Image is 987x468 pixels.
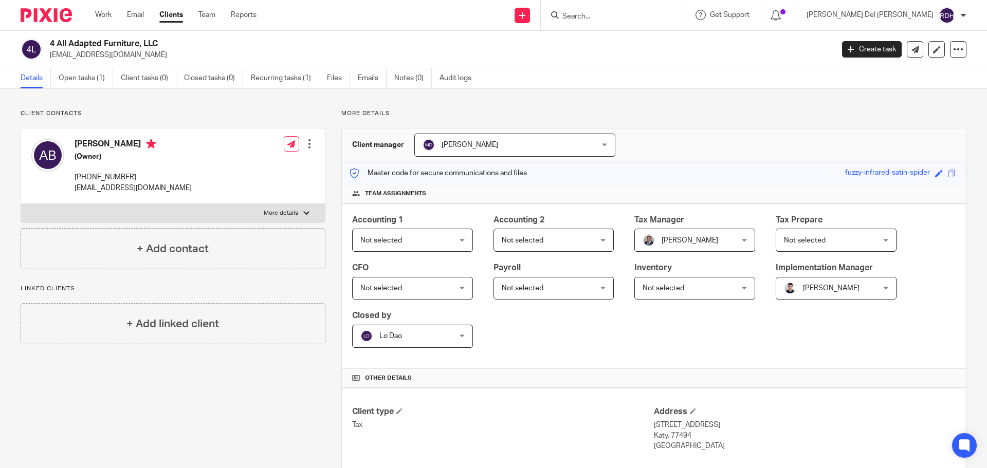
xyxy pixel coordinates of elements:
i: Primary [146,139,156,149]
a: Reports [231,10,257,20]
a: Client tasks (0) [121,68,176,88]
span: Implementation Manager [776,264,873,272]
span: Closed by [352,311,391,320]
a: Emails [358,68,387,88]
img: svg%3E [31,139,64,172]
a: Audit logs [440,68,479,88]
h4: + Add linked client [126,316,219,332]
p: [PERSON_NAME] Del [PERSON_NAME] [807,10,934,20]
span: Accounting 1 [352,216,403,224]
span: Not selected [360,237,402,244]
span: Tax Manager [634,216,684,224]
a: Closed tasks (0) [184,68,243,88]
p: Master code for secure communications and files [350,168,527,178]
h5: (Owner) [75,152,192,162]
h4: + Add contact [137,241,209,257]
h4: Client type [352,406,654,417]
span: [PERSON_NAME] [803,285,860,292]
input: Search [561,12,654,22]
span: CFO [352,264,369,272]
span: Not selected [502,285,543,292]
h4: [PERSON_NAME] [75,139,192,152]
h2: 4 All Adapted Furniture, LLC [50,39,671,49]
div: fuzzy-infrared-satin-spider [845,167,930,179]
p: Client contacts [21,109,325,118]
p: [EMAIL_ADDRESS][DOMAIN_NAME] [50,50,827,60]
img: svg%3E [423,139,435,151]
p: [PHONE_NUMBER] [75,172,192,182]
h3: Client manager [352,140,404,150]
p: Linked clients [21,285,325,293]
img: svg%3E [360,330,373,342]
span: Other details [365,374,412,382]
a: Files [327,68,350,88]
img: svg%3E [21,39,42,60]
a: Recurring tasks (1) [251,68,319,88]
a: Open tasks (1) [59,68,113,88]
span: Payroll [493,264,521,272]
a: Work [95,10,112,20]
span: Not selected [643,285,684,292]
p: [GEOGRAPHIC_DATA] [654,441,956,451]
a: Details [21,68,51,88]
span: Lo Dao [379,332,402,340]
p: More details [264,209,298,217]
img: IMG_0272.png [784,282,796,294]
span: [PERSON_NAME] [662,237,718,244]
img: thumbnail_IMG_0720.jpg [643,234,655,247]
a: Clients [159,10,183,20]
h4: Address [654,406,956,417]
span: Get Support [710,11,750,18]
p: Katy, 77494 [654,430,956,441]
img: Pixie [21,8,72,22]
span: [PERSON_NAME] [442,141,498,148]
span: Not selected [784,237,826,244]
p: [STREET_ADDRESS] [654,420,956,430]
span: Not selected [502,237,543,244]
span: Tax Prepare [776,216,822,224]
span: Accounting 2 [493,216,544,224]
a: Create task [842,41,902,58]
a: Email [127,10,144,20]
p: More details [341,109,966,118]
p: Tax [352,420,654,430]
img: svg%3E [939,7,955,24]
span: Not selected [360,285,402,292]
span: Inventory [634,264,672,272]
span: Team assignments [365,190,426,198]
a: Notes (0) [394,68,432,88]
a: Team [198,10,215,20]
p: [EMAIL_ADDRESS][DOMAIN_NAME] [75,183,192,193]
